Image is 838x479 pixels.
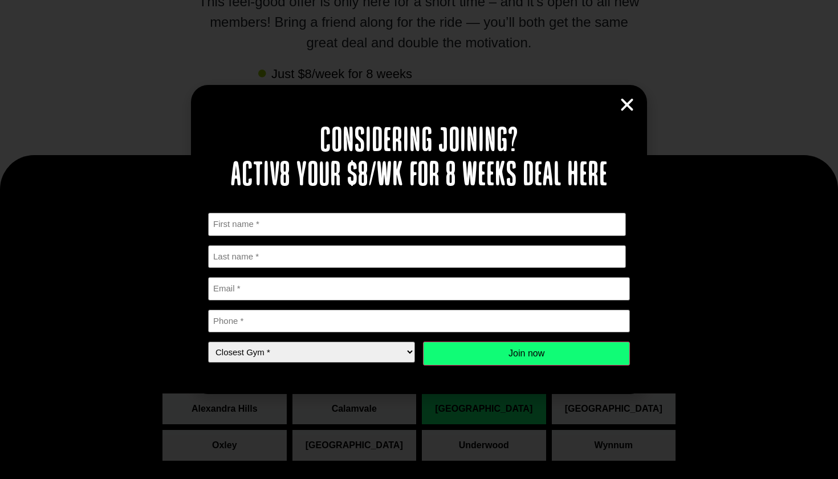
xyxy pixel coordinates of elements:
input: Email * [208,277,630,301]
input: Join now [423,342,630,366]
h2: Considering joining? Activ8 your $8/wk for 8 weeks deal here [208,125,630,193]
input: First name * [208,213,626,236]
input: Last name * [208,245,626,269]
input: Phone * [208,310,630,333]
a: Close [619,96,636,113]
